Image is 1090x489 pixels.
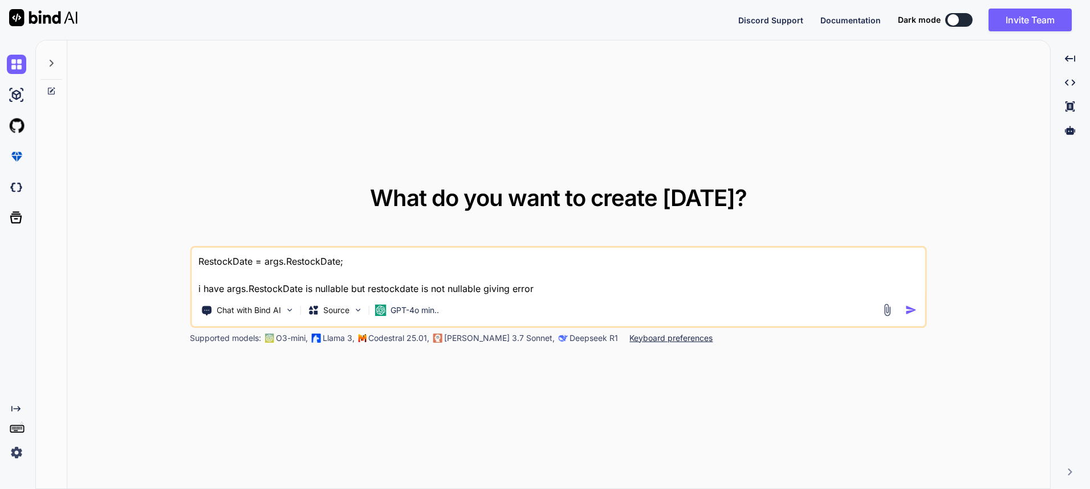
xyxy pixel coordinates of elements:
img: chat [7,55,26,74]
span: Dark mode [898,14,941,26]
img: GPT-4o mini [375,305,386,316]
span: What do you want to create [DATE]? [370,184,747,212]
img: settings [7,443,26,462]
p: O3-mini, [276,332,308,344]
p: GPT-4o min.. [391,305,439,316]
span: Documentation [820,15,881,25]
img: claude [433,334,442,343]
img: darkCloudIdeIcon [7,178,26,197]
img: Mistral-AI [358,334,366,342]
img: GPT-4 [265,334,274,343]
p: Supported models: [190,332,261,344]
img: premium [7,147,26,166]
p: Codestral 25.01, [368,332,429,344]
img: Llama2 [311,334,320,343]
p: Llama 3, [323,332,355,344]
span: Discord Support [738,15,803,25]
p: Keyboard preferences [629,332,713,344]
p: Deepseek R1 [570,332,618,344]
textarea: RestockDate = args.RestockDate; i have args.RestockDate is nullable but restockdate is not nullab... [192,248,925,295]
p: Source [323,305,349,316]
button: Invite Team [989,9,1072,31]
img: Bind AI [9,9,78,26]
img: githubLight [7,116,26,135]
p: Chat with Bind AI [217,305,281,316]
img: Pick Models [353,305,363,315]
img: Pick Tools [284,305,294,315]
img: ai-studio [7,85,26,105]
img: claude [558,334,567,343]
img: icon [905,304,917,316]
button: Discord Support [738,14,803,26]
img: attachment [881,303,894,317]
button: Documentation [820,14,881,26]
p: [PERSON_NAME] 3.7 Sonnet, [444,332,555,344]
